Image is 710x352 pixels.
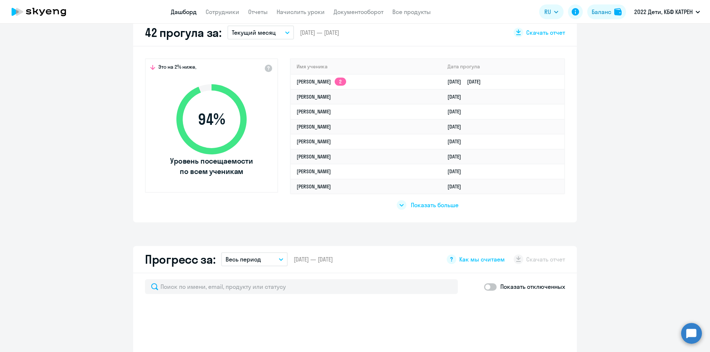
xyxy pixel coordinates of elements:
[634,7,693,16] p: 2022 Дети, КБФ КАТРЕН
[169,156,254,177] span: Уровень посещаемости по всем ученикам
[297,78,346,85] a: [PERSON_NAME]2
[447,138,467,145] a: [DATE]
[297,168,331,175] a: [PERSON_NAME]
[447,183,467,190] a: [DATE]
[587,4,626,19] button: Балансbalance
[297,93,331,100] a: [PERSON_NAME]
[544,7,551,16] span: RU
[232,28,276,37] p: Текущий месяц
[206,8,239,16] a: Сотрудники
[592,7,611,16] div: Баланс
[447,108,467,115] a: [DATE]
[158,64,196,72] span: Это на 2% ниже,
[297,183,331,190] a: [PERSON_NAME]
[630,3,704,21] button: 2022 Дети, КБФ КАТРЕН
[248,8,268,16] a: Отчеты
[442,59,564,74] th: Дата прогула
[500,282,565,291] p: Показать отключенных
[297,108,331,115] a: [PERSON_NAME]
[392,8,431,16] a: Все продукты
[227,25,294,40] button: Текущий месяц
[300,28,339,37] span: [DATE] — [DATE]
[145,279,458,294] input: Поиск по имени, email, продукту или статусу
[447,123,467,130] a: [DATE]
[297,123,331,130] a: [PERSON_NAME]
[334,8,383,16] a: Документооборот
[539,4,564,19] button: RU
[335,78,346,86] app-skyeng-badge: 2
[447,78,487,85] a: [DATE][DATE]
[459,255,505,263] span: Как мы считаем
[297,138,331,145] a: [PERSON_NAME]
[447,168,467,175] a: [DATE]
[614,8,622,16] img: balance
[411,201,459,209] span: Показать больше
[145,25,222,40] h2: 42 прогула за:
[277,8,325,16] a: Начислить уроки
[447,93,467,100] a: [DATE]
[171,8,197,16] a: Дашборд
[145,252,215,267] h2: Прогресс за:
[169,110,254,128] span: 94 %
[297,153,331,160] a: [PERSON_NAME]
[294,255,333,263] span: [DATE] — [DATE]
[221,252,288,266] button: Весь период
[226,255,261,264] p: Весь период
[447,153,467,160] a: [DATE]
[291,59,442,74] th: Имя ученика
[526,28,565,37] span: Скачать отчет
